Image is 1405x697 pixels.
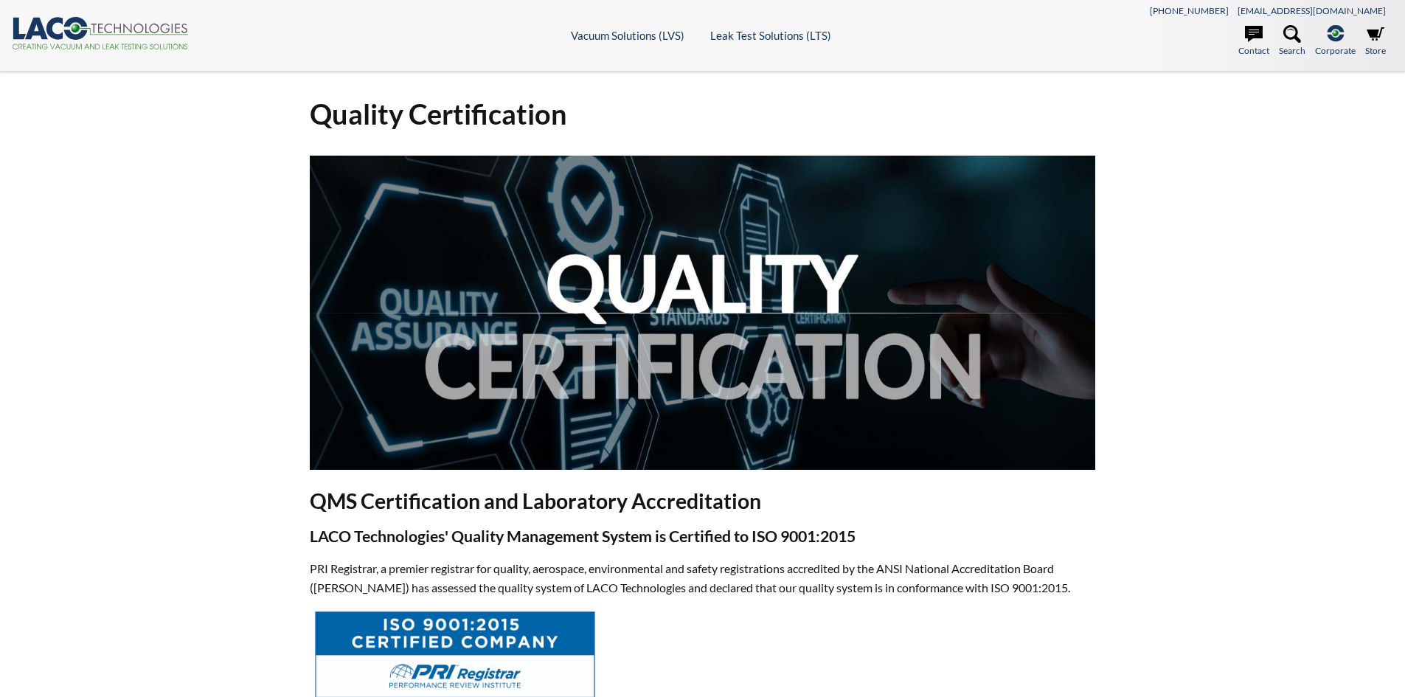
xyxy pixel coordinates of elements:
a: [PHONE_NUMBER] [1150,5,1229,16]
img: Quality Certification header [310,156,1096,470]
a: Vacuum Solutions (LVS) [571,29,684,42]
a: Search [1279,25,1305,58]
a: [EMAIL_ADDRESS][DOMAIN_NAME] [1238,5,1386,16]
h1: Quality Certification [310,96,1096,132]
a: Leak Test Solutions (LTS) [710,29,831,42]
span: Corporate [1315,44,1356,58]
a: Contact [1238,25,1269,58]
h3: LACO Technologies' Quality Management System is Certified to ISO 9001:2015 [310,527,1096,547]
a: Store [1365,25,1386,58]
h2: QMS Certification and Laboratory Accreditation [310,488,1096,515]
p: PRI Registrar, a premier registrar for quality, aerospace, environmental and safety registrations... [310,559,1096,597]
